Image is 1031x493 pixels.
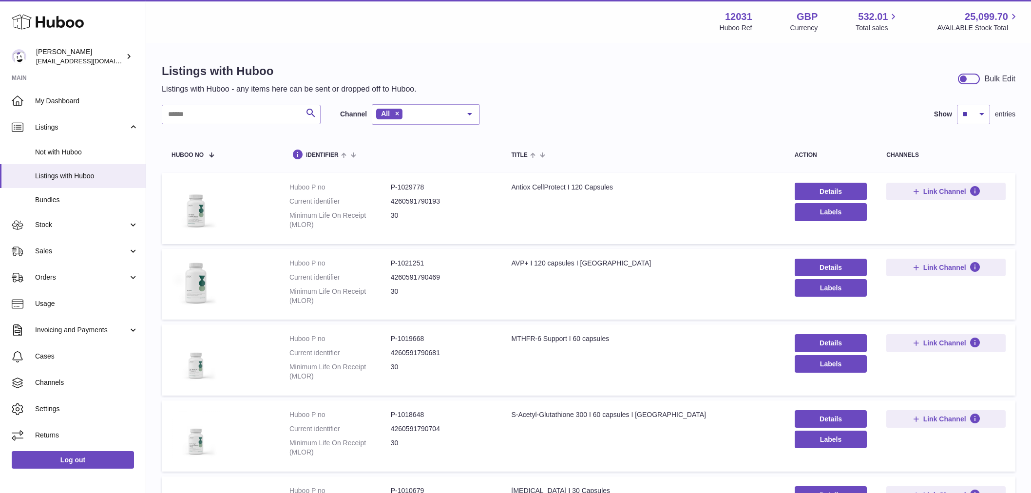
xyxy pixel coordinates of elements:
[391,259,492,268] dd: P-1021251
[797,10,818,23] strong: GBP
[391,197,492,206] dd: 4260591790193
[35,96,138,106] span: My Dashboard
[172,334,220,383] img: MTHFR-6 Support I 60 capsules
[858,10,888,23] span: 532.01
[937,10,1019,33] a: 25,099.70 AVAILABLE Stock Total
[35,352,138,361] span: Cases
[856,10,899,33] a: 532.01 Total sales
[391,183,492,192] dd: P-1029778
[36,57,143,65] span: [EMAIL_ADDRESS][DOMAIN_NAME]
[512,259,775,268] div: AVP+ I 120 capsules I [GEOGRAPHIC_DATA]
[172,152,204,158] span: Huboo no
[923,339,966,347] span: Link Channel
[172,259,220,307] img: AVP+ I 120 capsules I US
[512,183,775,192] div: Antiox CellProtect I 120 Capsules
[35,431,138,440] span: Returns
[35,220,128,229] span: Stock
[35,299,138,308] span: Usage
[512,334,775,343] div: MTHFR-6 Support I 60 capsules
[886,183,1006,200] button: Link Channel
[289,259,391,268] dt: Huboo P no
[289,348,391,358] dt: Current identifier
[381,110,390,117] span: All
[795,410,867,428] a: Details
[923,187,966,196] span: Link Channel
[289,273,391,282] dt: Current identifier
[886,259,1006,276] button: Link Channel
[391,287,492,305] dd: 30
[856,23,899,33] span: Total sales
[289,424,391,434] dt: Current identifier
[795,259,867,276] a: Details
[289,183,391,192] dt: Huboo P no
[172,410,220,459] img: S-Acetyl-Glutathione 300 I 60 capsules I US
[923,415,966,423] span: Link Channel
[306,152,339,158] span: identifier
[795,203,867,221] button: Labels
[937,23,1019,33] span: AVAILABLE Stock Total
[795,279,867,297] button: Labels
[35,378,138,387] span: Channels
[795,431,867,448] button: Labels
[162,84,417,95] p: Listings with Huboo - any items here can be sent or dropped off to Huboo.
[162,63,417,79] h1: Listings with Huboo
[391,424,492,434] dd: 4260591790704
[289,334,391,343] dt: Huboo P no
[391,362,492,381] dd: 30
[172,183,220,231] img: Antiox CellProtect I 120 Capsules
[512,410,775,419] div: S-Acetyl-Glutathione 300 I 60 capsules I [GEOGRAPHIC_DATA]
[35,404,138,414] span: Settings
[720,23,752,33] div: Huboo Ref
[289,410,391,419] dt: Huboo P no
[985,74,1015,84] div: Bulk Edit
[391,334,492,343] dd: P-1019668
[795,152,867,158] div: action
[340,110,367,119] label: Channel
[391,348,492,358] dd: 4260591790681
[512,152,528,158] span: title
[995,110,1015,119] span: entries
[790,23,818,33] div: Currency
[886,410,1006,428] button: Link Channel
[36,47,124,66] div: [PERSON_NAME]
[923,263,966,272] span: Link Channel
[12,49,26,64] img: internalAdmin-12031@internal.huboo.com
[35,171,138,181] span: Listings with Huboo
[35,246,128,256] span: Sales
[35,123,128,132] span: Listings
[795,334,867,352] a: Details
[795,183,867,200] a: Details
[289,211,391,229] dt: Minimum Life On Receipt (MLOR)
[289,197,391,206] dt: Current identifier
[934,110,952,119] label: Show
[289,362,391,381] dt: Minimum Life On Receipt (MLOR)
[12,451,134,469] a: Log out
[35,148,138,157] span: Not with Huboo
[289,287,391,305] dt: Minimum Life On Receipt (MLOR)
[725,10,752,23] strong: 12031
[35,195,138,205] span: Bundles
[886,152,1006,158] div: channels
[886,334,1006,352] button: Link Channel
[289,438,391,457] dt: Minimum Life On Receipt (MLOR)
[391,273,492,282] dd: 4260591790469
[35,273,128,282] span: Orders
[795,355,867,373] button: Labels
[391,438,492,457] dd: 30
[965,10,1008,23] span: 25,099.70
[391,211,492,229] dd: 30
[391,410,492,419] dd: P-1018648
[35,325,128,335] span: Invoicing and Payments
